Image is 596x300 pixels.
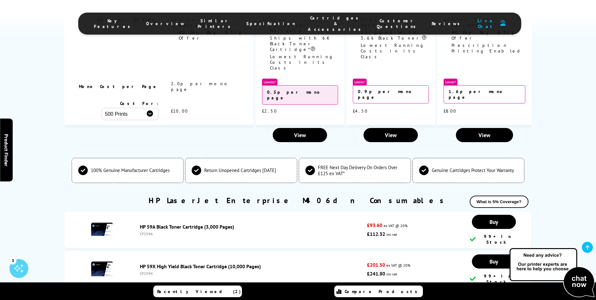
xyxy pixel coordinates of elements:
span: Customer Questions [377,18,419,29]
img: user-headset-duotone.svg [500,20,506,26]
span: Product Finder [3,134,9,166]
div: 0.5p per mono page [262,85,338,105]
span: Lower! [444,79,457,85]
span: ex VAT @ 20% [384,223,407,228]
div: 1.6p per mono page [444,85,525,103]
div: CF259A [140,231,364,236]
span: £10.00 [171,108,188,114]
span: Ships with 6K Black Toner Cartridge* [270,35,329,52]
span: ex VAT @ 20% [386,263,410,268]
div: CF259X [140,271,364,276]
span: Return Unopened Cartridges [DATE] [204,167,276,173]
a: Recently Viewed (2) [153,286,242,297]
span: inc vat [386,232,397,237]
span: View [385,131,397,139]
strong: £93.60 [367,222,382,228]
strong: £112.32 [367,231,385,237]
a: View [456,128,513,142]
span: £4.50 [353,108,368,114]
a: Compare Products [334,286,423,297]
a: HP 59X High Yield Black Toner Cartridge (10,000 Pages) [140,263,261,269]
span: Lower! [353,79,367,85]
span: Prescription Printing Enabled [451,42,522,54]
span: 2.0p per mono page [171,81,231,92]
span: View [478,131,490,139]
span: Overview [146,21,185,26]
img: HP 59X High Yield Black Toner Cartridge (10,000 Pages) [91,258,113,280]
button: What is 5% Coverage? [470,196,528,208]
span: Buy [489,218,498,225]
div: 0.9p per mono page [353,85,429,103]
span: £2.50 [262,108,277,114]
img: HP 59A Black Toner Cartridge (3,000 Pages) [91,218,113,240]
div: 99+ In Stock [470,234,518,245]
img: Open Live Chat window [508,247,596,299]
span: Live Chat [476,18,497,29]
strong: £241.80 [367,270,385,277]
span: £8.00 [444,108,457,114]
span: Reviews [432,21,463,26]
span: FREE Next Day Delivery On Orders Over £125 ex VAT* [318,164,404,176]
span: Lowest Running Costs in its Class [361,42,425,59]
a: View [273,128,327,142]
div: 3 [9,257,16,264]
span: Specification [246,21,295,26]
a: HP 59A Black Toner Cartridge (3,000 Pages) [140,224,234,230]
span: View [294,131,306,139]
a: View [364,128,418,142]
span: inc vat [386,272,397,276]
span: Similar Printers [198,18,234,29]
span: 100% Genuine Manufacturer Cartridges [91,167,170,173]
span: Compare Products [345,289,421,294]
span: Recently Viewed (2) [157,289,241,294]
span: Lowest! [262,79,277,85]
a: HP LaserJet Enterprise M406dn Consumables [149,196,447,205]
span: Genuine Cartridges Protect Your Warranty [432,167,514,173]
span: Lowest Running Costs in its Class [270,54,334,71]
span: Cartridges & Accessories [308,15,364,32]
span: Cost For: [120,101,158,106]
span: Key Features [94,18,134,29]
div: 99+ In Stock [470,273,518,285]
span: Mono Cost per Page [79,84,158,89]
strong: £201.50 [367,262,385,268]
span: Buy [489,258,498,265]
